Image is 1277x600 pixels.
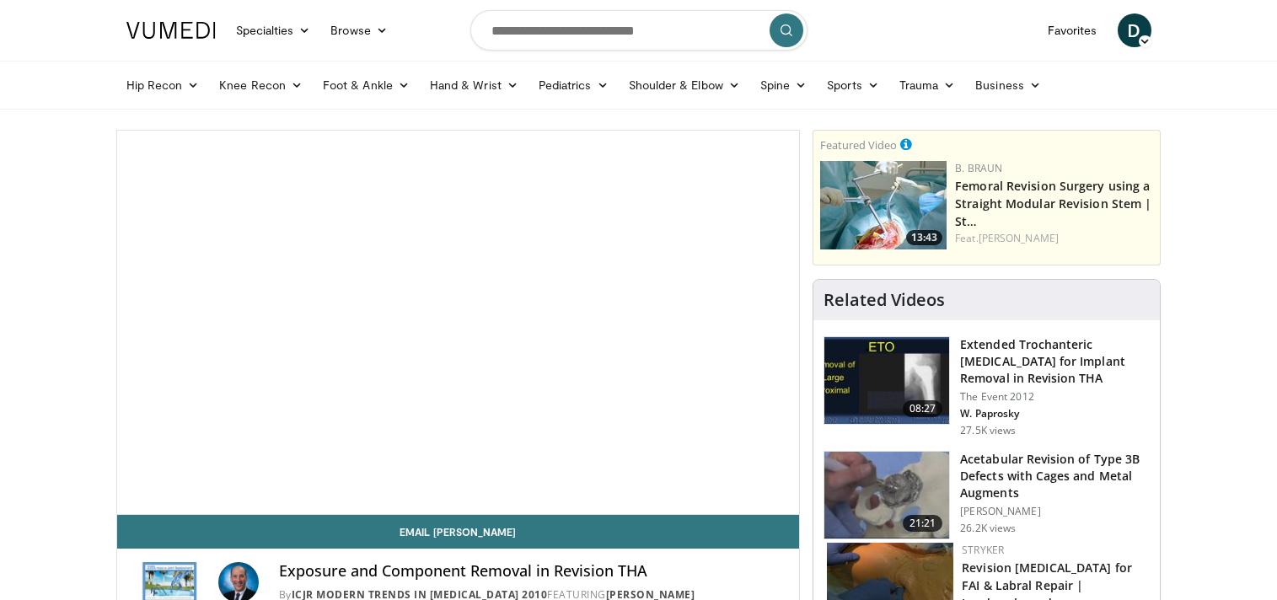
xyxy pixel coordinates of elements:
[955,161,1002,175] a: B. Braun
[960,336,1150,387] h3: Extended Trochanteric [MEDICAL_DATA] for Implant Removal in Revision THA
[226,13,321,47] a: Specialties
[979,231,1059,245] a: [PERSON_NAME]
[820,137,897,153] small: Featured Video
[313,68,420,102] a: Foot & Ankle
[960,505,1150,518] p: [PERSON_NAME]
[960,390,1150,404] p: The Event 2012
[1038,13,1108,47] a: Favorites
[116,68,210,102] a: Hip Recon
[960,451,1150,501] h3: Acetabular Revision of Type 3B Defects with Cages and Metal Augments
[820,161,947,249] a: 13:43
[955,231,1153,246] div: Feat.
[117,131,800,515] video-js: Video Player
[889,68,966,102] a: Trauma
[955,178,1151,229] a: Femoral Revision Surgery using a Straight Modular Revision Stem | St…
[619,68,750,102] a: Shoulder & Elbow
[117,515,800,549] a: Email [PERSON_NAME]
[903,400,943,417] span: 08:27
[965,68,1051,102] a: Business
[824,336,1150,437] a: 08:27 Extended Trochanteric [MEDICAL_DATA] for Implant Removal in Revision THA The Event 2012 W. ...
[962,543,1004,557] a: Stryker
[824,290,945,310] h4: Related Videos
[817,68,889,102] a: Sports
[960,522,1016,535] p: 26.2K views
[126,22,216,39] img: VuMedi Logo
[960,424,1016,437] p: 27.5K views
[1118,13,1151,47] a: D
[320,13,398,47] a: Browse
[960,407,1150,421] p: W. Paprosky
[824,451,1150,540] a: 21:21 Acetabular Revision of Type 3B Defects with Cages and Metal Augments [PERSON_NAME] 26.2K views
[906,230,942,245] span: 13:43
[820,161,947,249] img: 4275ad52-8fa6-4779-9598-00e5d5b95857.150x105_q85_crop-smart_upscale.jpg
[824,337,949,425] img: 5SPjETdNCPS-ZANX4xMDoxOmtxOwKG7D.150x105_q85_crop-smart_upscale.jpg
[529,68,619,102] a: Pediatrics
[279,562,786,581] h4: Exposure and Component Removal in Revision THA
[903,515,943,532] span: 21:21
[824,452,949,539] img: 66432_0000_3.png.150x105_q85_crop-smart_upscale.jpg
[470,10,808,51] input: Search topics, interventions
[209,68,313,102] a: Knee Recon
[420,68,529,102] a: Hand & Wrist
[750,68,817,102] a: Spine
